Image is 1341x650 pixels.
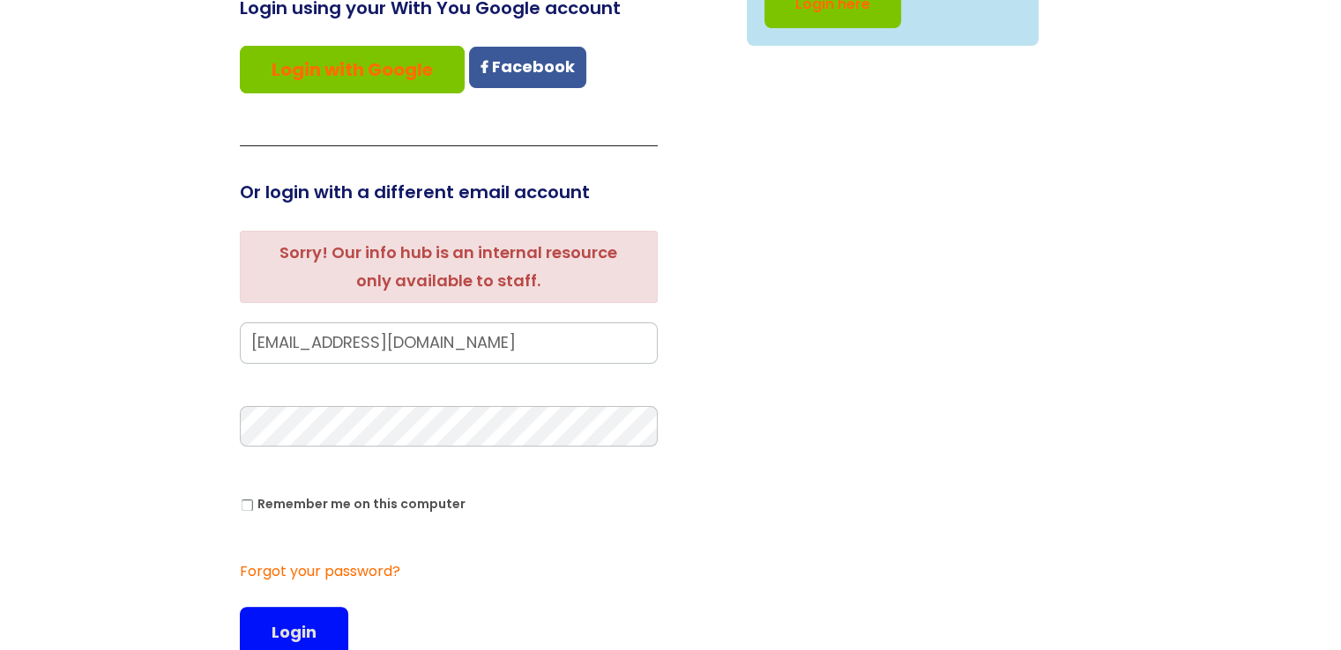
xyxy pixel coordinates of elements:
div: You can uncheck this option if you're logging in from a shared device [240,489,658,517]
a: Facebook [469,47,586,87]
h3: Or login with a different email account [240,181,658,203]
input: Remember me on this computer [242,499,253,511]
label: Remember me on this computer [240,492,466,512]
li: Sorry! Our info hub is an internal resource only available to staff. [271,239,626,296]
a: Forgot your password? [240,559,649,585]
a: Login with Google [240,46,465,93]
input: Your e-mail address [240,322,658,363]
